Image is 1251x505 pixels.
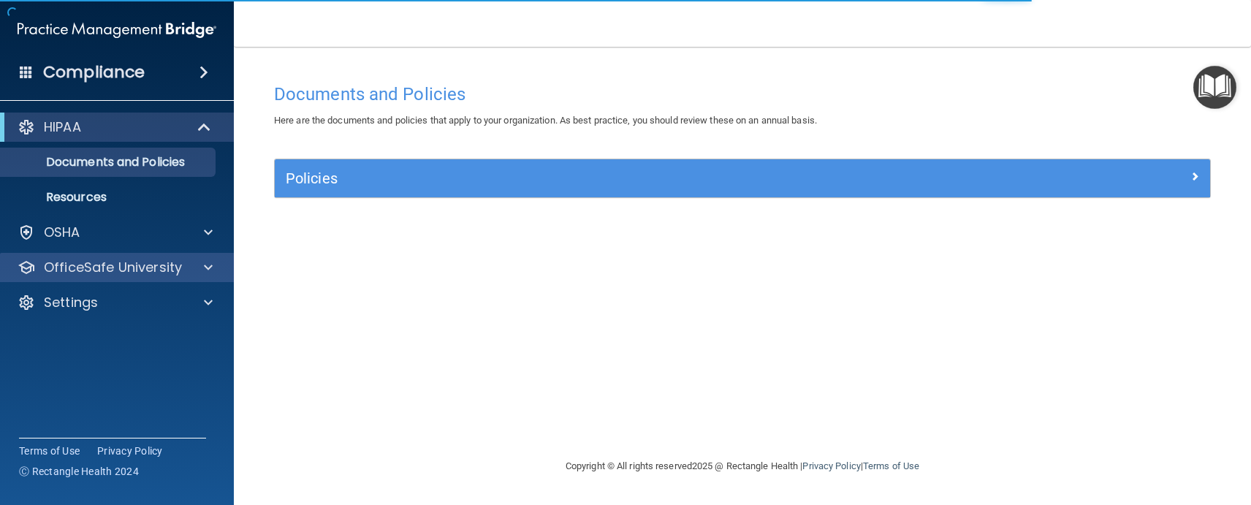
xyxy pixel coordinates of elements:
h5: Policies [286,170,965,186]
p: OfficeSafe University [44,259,182,276]
p: Documents and Policies [9,155,209,170]
a: Privacy Policy [802,460,860,471]
span: Ⓒ Rectangle Health 2024 [19,464,139,479]
a: Policies [286,167,1199,190]
span: Here are the documents and policies that apply to your organization. As best practice, you should... [274,115,817,126]
h4: Documents and Policies [274,85,1211,104]
a: OfficeSafe University [18,259,213,276]
a: OSHA [18,224,213,241]
p: Settings [44,294,98,311]
p: HIPAA [44,118,81,136]
a: HIPAA [18,118,212,136]
p: Resources [9,190,209,205]
h4: Compliance [43,62,145,83]
a: Terms of Use [19,444,80,458]
a: Terms of Use [863,460,919,471]
div: Copyright © All rights reserved 2025 @ Rectangle Health | | [476,443,1009,490]
button: Open Resource Center [1193,66,1236,109]
p: OSHA [44,224,80,241]
img: PMB logo [18,15,216,45]
a: Privacy Policy [97,444,163,458]
a: Settings [18,294,213,311]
